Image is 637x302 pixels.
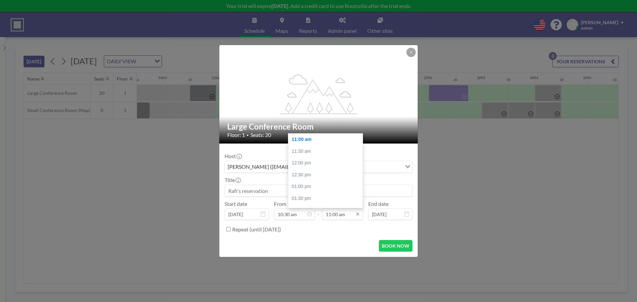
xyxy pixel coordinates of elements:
input: Search for option [363,162,401,171]
label: End date [368,201,389,207]
span: [PERSON_NAME] ([EMAIL_ADDRESS][DOMAIN_NAME]) [226,162,363,171]
button: BOOK NOW [379,240,412,252]
h2: Large Conference Room [227,122,410,132]
input: Rafi's reservation [225,185,412,196]
div: 01:30 pm [288,193,366,205]
label: Repeat (until [DATE]) [232,226,281,233]
g: flex-grow: 1.2; [280,74,358,114]
span: Floor: 1 [227,132,245,138]
label: Host [225,153,241,159]
div: 12:00 pm [288,157,366,169]
label: Title [225,177,240,183]
div: 11:30 am [288,146,366,157]
label: From [274,201,286,207]
div: 02:00 pm [288,205,366,216]
span: • [247,133,249,138]
span: Seats: 20 [250,132,271,138]
div: 01:00 pm [288,181,366,193]
div: Search for option [225,161,412,172]
div: 11:00 am [288,134,366,146]
label: Start date [225,201,247,207]
div: 12:30 pm [288,169,366,181]
span: - [318,203,319,217]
